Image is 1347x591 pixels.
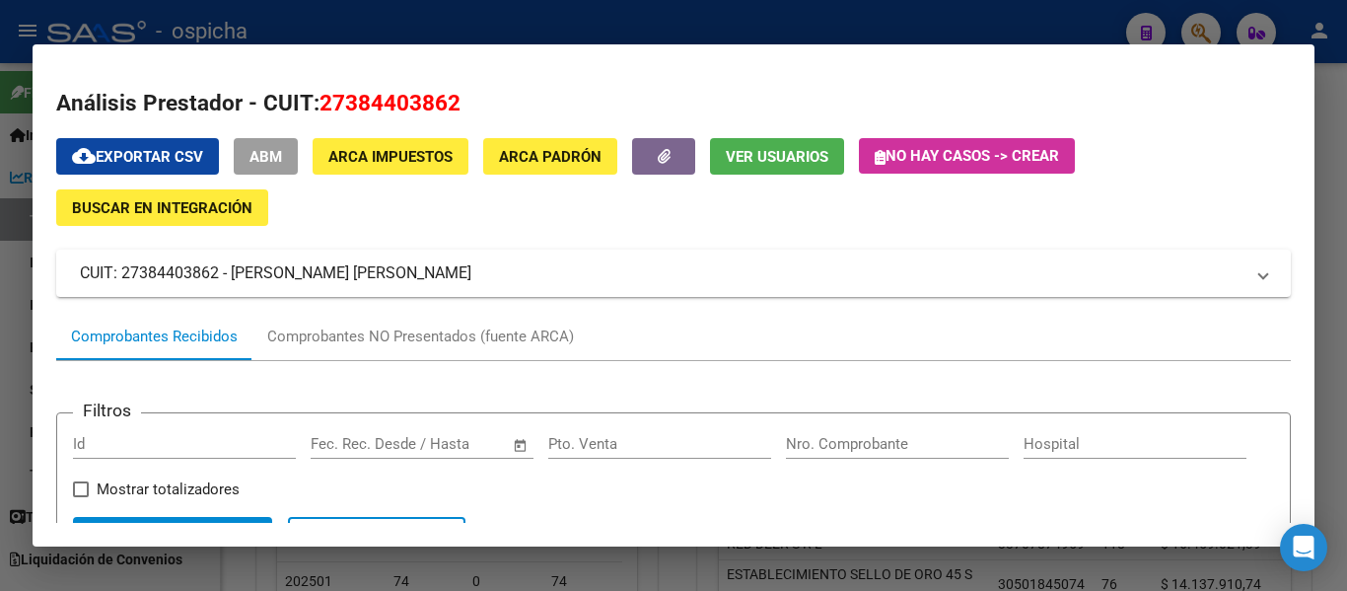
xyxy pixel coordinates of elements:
[73,398,141,423] h3: Filtros
[56,87,1291,120] h2: Análisis Prestador - CUIT:
[97,478,240,501] span: Mostrar totalizadores
[72,148,203,166] span: Exportar CSV
[56,189,268,226] button: Buscar en Integración
[726,148,828,166] span: Ver Usuarios
[249,148,282,166] span: ABM
[319,90,461,115] span: 27384403862
[499,148,602,166] span: ARCA Padrón
[710,138,844,175] button: Ver Usuarios
[311,435,390,453] input: Fecha inicio
[72,144,96,168] mat-icon: cloud_download
[313,138,468,175] button: ARCA Impuestos
[328,148,453,166] span: ARCA Impuestos
[408,435,504,453] input: Fecha fin
[80,261,1243,285] mat-panel-title: CUIT: 27384403862 - [PERSON_NAME] [PERSON_NAME]
[875,147,1059,165] span: No hay casos -> Crear
[1280,524,1327,571] div: Open Intercom Messenger
[234,138,298,175] button: ABM
[267,326,574,348] div: Comprobantes NO Presentados (fuente ARCA)
[56,250,1291,297] mat-expansion-panel-header: CUIT: 27384403862 - [PERSON_NAME] [PERSON_NAME]
[73,517,272,556] button: Buscar Registros
[483,138,617,175] button: ARCA Padrón
[859,138,1075,174] button: No hay casos -> Crear
[71,326,238,348] div: Comprobantes Recibidos
[56,138,219,175] button: Exportar CSV
[72,199,252,217] span: Buscar en Integración
[510,434,532,457] button: Open calendar
[288,517,465,556] button: Borrar Filtros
